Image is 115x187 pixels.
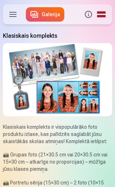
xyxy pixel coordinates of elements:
p: Klasiskais komplekts ir vispopulārāko foto produktu izlase, kas palīdzēs saglabāt jūsu skaistākās... [3,123,112,145]
h1: Klasiskais komplekts [3,32,112,40]
p: 📸 Grupas foto (21×30.5 cm vai 20×30.5 cm vai 15×30 cm – atkarīgs no proporcijas) – mūžīga jūsu kl... [3,151,112,173]
button: Info [82,4,95,24]
a: Global [95,4,108,24]
a: Galerija [26,7,64,22]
